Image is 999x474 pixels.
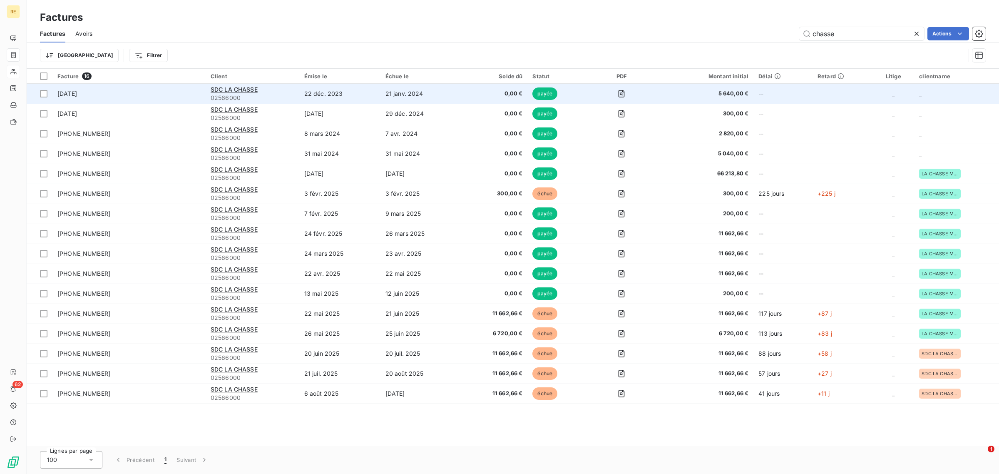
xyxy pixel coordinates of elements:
[922,271,958,276] span: LA CHASSE MELUN
[211,354,294,362] span: 02566000
[919,90,922,97] span: _
[922,251,958,256] span: LA CHASSE MELUN
[211,234,294,242] span: 02566000
[7,456,20,469] img: Logo LeanPay
[211,126,258,133] span: SDC LA CHASSE
[818,73,867,80] div: Retard
[758,73,808,80] div: Délai
[211,166,258,173] span: SDC LA CHASSE
[299,84,380,104] td: 22 déc. 2023
[467,73,523,80] div: Solde dû
[753,104,813,124] td: --
[660,289,748,298] span: 200,00 €
[532,347,557,360] span: échue
[892,230,895,237] span: _
[660,249,748,258] span: 11 662,66 €
[380,124,462,144] td: 7 avr. 2024
[299,164,380,184] td: [DATE]
[211,394,294,402] span: 02566000
[109,451,159,469] button: Précédent
[467,150,523,158] span: 0,00 €
[467,269,523,278] span: 0,00 €
[818,310,832,317] span: +87 j
[660,210,748,218] span: 200,00 €
[532,327,557,340] span: échue
[532,107,557,120] span: payée
[299,284,380,304] td: 13 mai 2025
[57,270,110,277] span: [PHONE_NUMBER]
[892,390,895,397] span: _
[919,150,922,157] span: _
[660,309,748,318] span: 11 662,66 €
[57,390,110,397] span: [PHONE_NUMBER]
[171,451,214,469] button: Suivant
[971,446,991,466] iframe: Intercom live chat
[129,49,167,62] button: Filtrer
[892,190,895,197] span: _
[467,90,523,98] span: 0,00 €
[211,314,294,322] span: 02566000
[299,324,380,344] td: 26 mai 2025
[211,114,294,122] span: 02566000
[380,144,462,164] td: 31 mai 2024
[211,154,294,162] span: 02566000
[385,73,457,80] div: Échue le
[299,124,380,144] td: 8 mars 2024
[211,286,258,293] span: SDC LA CHASSE
[211,246,258,253] span: SDC LA CHASSE
[660,329,748,338] span: 6 720,00 €
[532,207,557,220] span: payée
[892,130,895,137] span: _
[211,366,258,373] span: SDC LA CHASSE
[299,144,380,164] td: 31 mai 2024
[892,170,895,177] span: _
[892,150,895,157] span: _
[753,284,813,304] td: --
[532,307,557,320] span: échue
[211,94,294,102] span: 02566000
[299,304,380,324] td: 22 mai 2025
[892,90,895,97] span: _
[922,331,958,336] span: LA CHASSE MELUN
[753,344,813,364] td: 88 jours
[818,370,832,377] span: +27 j
[380,324,462,344] td: 25 juin 2025
[660,150,748,158] span: 5 040,00 €
[660,349,748,358] span: 11 662,66 €
[927,27,969,40] button: Actions
[753,184,813,204] td: 225 jours
[660,190,748,198] span: 300,00 €
[467,230,523,238] span: 0,00 €
[211,254,294,262] span: 02566000
[299,104,380,124] td: [DATE]
[467,249,523,258] span: 0,00 €
[532,367,557,380] span: échue
[57,110,77,117] span: [DATE]
[57,350,110,357] span: [PHONE_NUMBER]
[753,264,813,284] td: --
[467,309,523,318] span: 11 662,66 €
[532,187,557,200] span: échue
[532,147,557,160] span: payée
[532,127,557,140] span: payée
[922,191,958,196] span: LA CHASSE MELUN
[818,190,835,197] span: +225 j
[380,104,462,124] td: 29 déc. 2024
[299,364,380,384] td: 21 juil. 2025
[299,204,380,224] td: 7 févr. 2025
[40,30,65,38] span: Factures
[753,244,813,264] td: --
[211,386,258,393] span: SDC LA CHASSE
[211,73,294,80] div: Client
[892,210,895,217] span: _
[299,224,380,244] td: 24 févr. 2025
[299,244,380,264] td: 24 mars 2025
[164,456,166,464] span: 1
[211,374,294,382] span: 02566000
[660,269,748,278] span: 11 662,66 €
[380,304,462,324] td: 21 juin 2025
[753,224,813,244] td: --
[753,304,813,324] td: 117 jours
[82,72,92,80] span: 16
[753,384,813,404] td: 41 jours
